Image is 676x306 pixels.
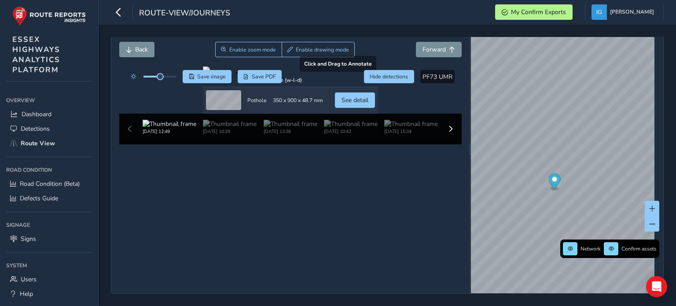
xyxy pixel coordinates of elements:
[422,45,446,54] span: Forward
[6,177,92,191] a: Road Condition (Beta)
[6,259,92,272] div: System
[384,128,438,135] div: [DATE] 15:34
[6,136,92,151] a: Route View
[370,73,408,80] span: Hide detections
[422,73,452,81] span: PF73 UMR
[495,4,573,20] button: My Confirm Exports
[296,46,349,53] span: Enable drawing mode
[335,92,375,108] button: See detail
[264,120,317,128] img: Thumbnail frame
[364,70,414,83] button: Hide detections
[6,94,92,107] div: Overview
[6,191,92,206] a: Defects Guide
[21,235,36,243] span: Signs
[20,290,33,298] span: Help
[6,107,92,122] a: Dashboard
[20,194,58,203] span: Defects Guide
[183,70,231,83] button: Save
[342,96,368,104] span: See detail
[610,4,654,20] span: [PERSON_NAME]
[646,276,667,297] div: Open Intercom Messenger
[203,120,257,128] img: Thumbnail frame
[197,73,226,80] span: Save image
[21,139,55,147] span: Route View
[20,180,80,188] span: Road Condition (Beta)
[6,218,92,232] div: Signage
[12,6,86,26] img: rr logo
[591,4,657,20] button: [PERSON_NAME]
[244,87,270,114] td: Pothole
[6,122,92,136] a: Detections
[580,245,601,252] span: Network
[21,275,37,284] span: Users
[143,120,196,128] img: Thumbnail frame
[139,7,230,20] span: route-view/journeys
[591,4,607,20] img: diamond-layout
[416,42,462,57] button: Forward
[511,8,566,16] span: My Confirm Exports
[119,42,154,57] button: Back
[238,70,282,83] button: PDF
[12,34,60,75] span: ESSEX HIGHWAYS ANALYTICS PLATFORM
[22,110,51,118] span: Dashboard
[324,120,378,128] img: Thumbnail frame
[621,245,657,252] span: Confirm assets
[270,87,326,114] td: 350 x 900 x 48.7 mm
[384,120,438,128] img: Thumbnail frame
[252,73,276,80] span: Save PDF
[215,42,282,57] button: Zoom
[282,42,355,57] button: Draw
[6,163,92,177] div: Road Condition
[229,46,276,53] span: Enable zoom mode
[135,45,148,54] span: Back
[21,125,50,133] span: Detections
[6,272,92,287] a: Users
[6,287,92,301] a: Help
[549,173,561,192] div: Map marker
[143,128,196,135] div: [DATE] 12:49
[203,128,257,135] div: [DATE] 10:29
[6,232,92,246] a: Signs
[264,128,317,135] div: [DATE] 13:36
[324,128,378,135] div: [DATE] 10:42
